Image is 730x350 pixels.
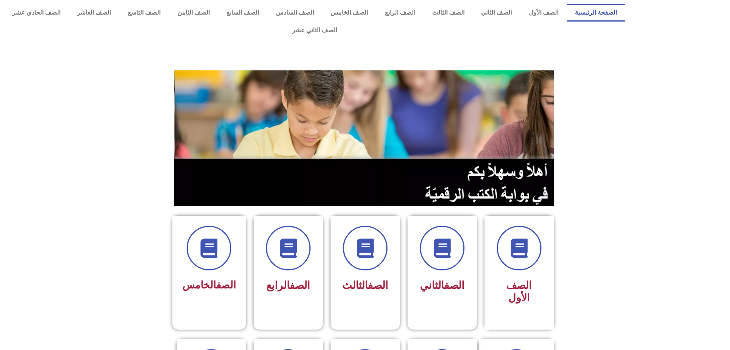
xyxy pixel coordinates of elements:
span: الخامس [182,279,236,291]
a: الصف [368,279,388,292]
a: الصف الحادي عشر [4,4,69,22]
a: الصف [290,279,310,292]
a: الصف الثاني عشر [4,22,625,39]
a: الصف التاسع [119,4,169,22]
a: الصف الثاني [473,4,520,22]
a: الصف السادس [267,4,322,22]
a: الصف الخامس [322,4,377,22]
span: الصف الأول [506,279,532,304]
a: الصف السابع [218,4,267,22]
a: الصف الثالث [424,4,473,22]
span: الثاني [420,279,464,292]
a: الصف [216,279,236,291]
a: الصف الأول [520,4,567,22]
a: الصف العاشر [69,4,120,22]
span: الرابع [266,279,310,292]
a: الصف الرابع [376,4,424,22]
a: الصف [444,279,464,292]
a: الصفحة الرئيسية [567,4,626,22]
span: الثالث [342,279,388,292]
a: الصف الثامن [169,4,218,22]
